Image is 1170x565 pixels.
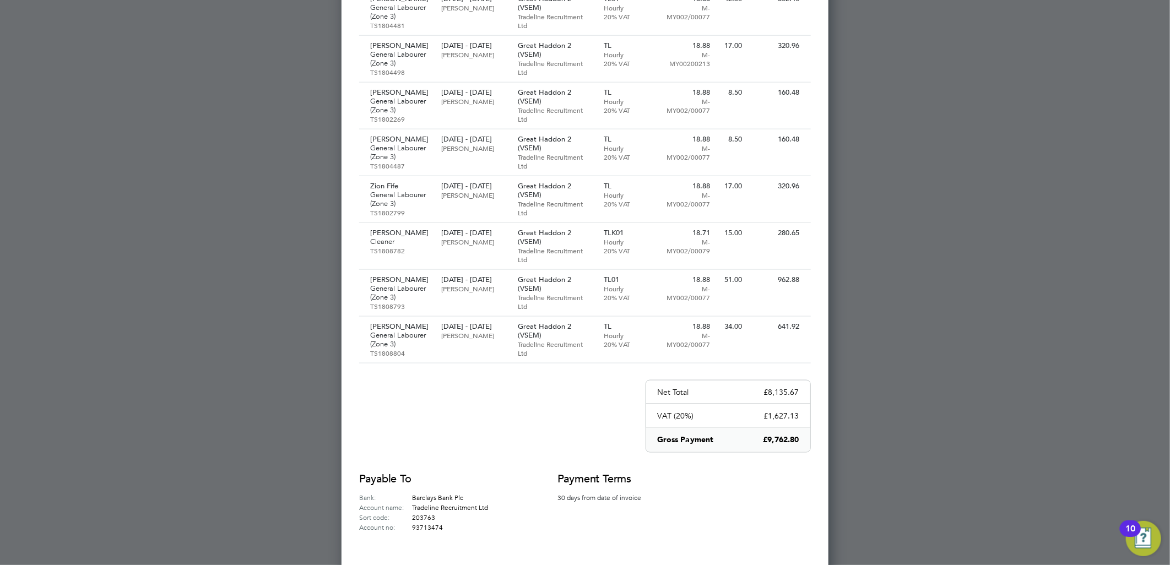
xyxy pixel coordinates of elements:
p: Great Haddon 2 (VSEM) [518,135,593,153]
p: M-MY002/00077 [663,284,711,302]
p: 280.65 [753,229,800,237]
p: Tradeline Recruitment Ltd [518,106,593,123]
p: 320.96 [753,41,800,50]
p: 20% VAT [604,340,652,349]
p: [PERSON_NAME] [441,3,507,12]
p: TL01 [604,275,652,284]
p: 160.48 [753,135,800,144]
p: Tradeline Recruitment Ltd [518,12,593,30]
p: [DATE] - [DATE] [441,88,507,97]
h2: Payment terms [557,472,657,487]
p: [DATE] - [DATE] [441,275,507,284]
p: [DATE] - [DATE] [441,135,507,144]
p: General Labourer (Zone 3) [370,3,430,21]
p: £8,135.67 [764,387,799,397]
p: 18.88 [663,41,711,50]
p: TS1804498 [370,68,430,77]
p: 20% VAT [604,59,652,68]
p: Hourly [604,144,652,153]
p: 20% VAT [604,246,652,255]
p: Great Haddon 2 (VSEM) [518,275,593,293]
p: 20% VAT [604,153,652,161]
p: Hourly [604,50,652,59]
p: [DATE] - [DATE] [441,229,507,237]
p: [PERSON_NAME] [441,97,507,106]
p: TS1804481 [370,21,430,30]
p: 17.00 [722,41,742,50]
p: Hourly [604,284,652,293]
p: General Labourer (Zone 3) [370,284,430,302]
p: 34.00 [722,322,742,331]
p: 17.00 [722,182,742,191]
p: M-MY00200213 [663,50,711,68]
p: 8.50 [722,135,742,144]
p: 20% VAT [604,199,652,208]
p: TS1802799 [370,208,430,217]
p: Cleaner [370,237,430,246]
p: TL [604,41,652,50]
p: General Labourer (Zone 3) [370,331,430,349]
p: [PERSON_NAME] [441,237,507,246]
p: [PERSON_NAME] [441,284,507,293]
label: Account name: [359,503,412,513]
p: [DATE] - [DATE] [441,322,507,331]
p: General Labourer (Zone 3) [370,97,430,115]
span: 203763 [412,513,435,522]
p: TL [604,322,652,331]
p: Tradeline Recruitment Ltd [518,59,593,77]
p: Hourly [604,3,652,12]
p: 20% VAT [604,106,652,115]
p: [PERSON_NAME] [441,144,507,153]
p: Gross Payment [657,434,714,446]
button: Open Resource Center, 10 new notifications [1126,521,1161,556]
p: [DATE] - [DATE] [441,41,507,50]
p: General Labourer (Zone 3) [370,144,430,161]
p: General Labourer (Zone 3) [370,191,430,208]
p: £1,627.13 [764,411,799,421]
p: Net Total [657,387,689,397]
p: Great Haddon 2 (VSEM) [518,229,593,246]
p: M-MY002/00079 [663,237,711,255]
p: Tradeline Recruitment Ltd [518,246,593,264]
p: Hourly [604,237,652,246]
p: Tradeline Recruitment Ltd [518,199,593,217]
span: Barclays Bank Plc [412,493,463,502]
p: 641.92 [753,322,800,331]
p: Great Haddon 2 (VSEM) [518,182,593,199]
p: 18.88 [663,275,711,284]
p: £9,762.80 [763,434,799,446]
p: 18.88 [663,88,711,97]
label: Account no: [359,523,412,533]
p: 160.48 [753,88,800,97]
p: TL [604,135,652,144]
p: TS1808804 [370,349,430,357]
p: 18.71 [663,229,711,237]
p: 51.00 [722,275,742,284]
span: 93713474 [412,523,443,532]
p: TS1808793 [370,302,430,311]
p: [PERSON_NAME] [370,88,430,97]
p: Tradeline Recruitment Ltd [518,293,593,311]
p: 18.88 [663,322,711,331]
p: 8.50 [722,88,742,97]
p: M-MY002/00077 [663,331,711,349]
span: Tradeline Recruitment Ltd [412,503,488,512]
label: Bank: [359,493,412,503]
p: Great Haddon 2 (VSEM) [518,41,593,59]
p: [PERSON_NAME] [370,275,430,284]
p: General Labourer (Zone 3) [370,50,430,68]
p: [PERSON_NAME] [370,135,430,144]
p: [DATE] - [DATE] [441,182,507,191]
p: [PERSON_NAME] [370,41,430,50]
p: 18.88 [663,135,711,144]
p: TS1802269 [370,115,430,123]
p: Hourly [604,97,652,106]
p: M-MY002/00077 [663,144,711,161]
p: [PERSON_NAME] [370,229,430,237]
label: Sort code: [359,513,412,523]
p: 20% VAT [604,293,652,302]
p: Great Haddon 2 (VSEM) [518,322,593,340]
p: VAT (20%) [657,411,694,421]
p: Tradeline Recruitment Ltd [518,340,593,357]
p: TL [604,88,652,97]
